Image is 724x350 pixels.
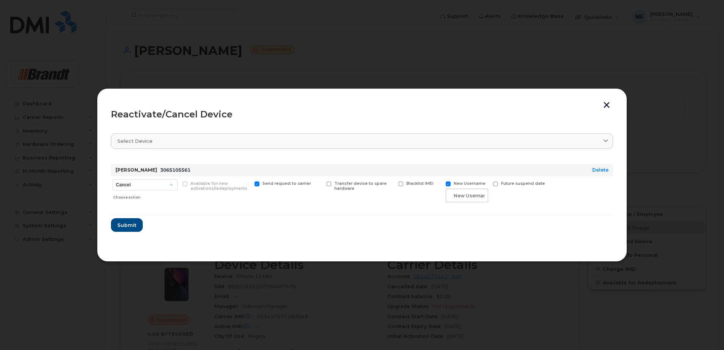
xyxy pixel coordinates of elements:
[113,191,178,200] div: Choose action
[406,181,434,186] span: Blacklist IMEI
[334,181,387,191] span: Transfer device to spare hardware
[484,181,488,185] input: Future suspend date
[111,110,613,119] div: Reactivate/Cancel Device
[160,167,190,173] span: 3065105561
[173,181,177,185] input: Available for new activations/redeployments
[111,218,143,232] button: Submit
[437,181,440,185] input: New Username
[317,181,321,185] input: Transfer device to spare hardware
[454,181,485,186] span: New Username
[117,137,153,145] span: Select device
[245,181,249,185] input: Send request to carrier
[117,222,136,229] span: Submit
[501,181,545,186] span: Future suspend date
[115,167,157,173] strong: [PERSON_NAME]
[592,167,609,173] a: Delete
[446,189,488,202] input: New Username
[389,181,393,185] input: Blacklist IMEI
[111,133,613,149] a: Select device
[190,181,247,191] span: Available for new activations/redeployments
[262,181,311,186] span: Send request to carrier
